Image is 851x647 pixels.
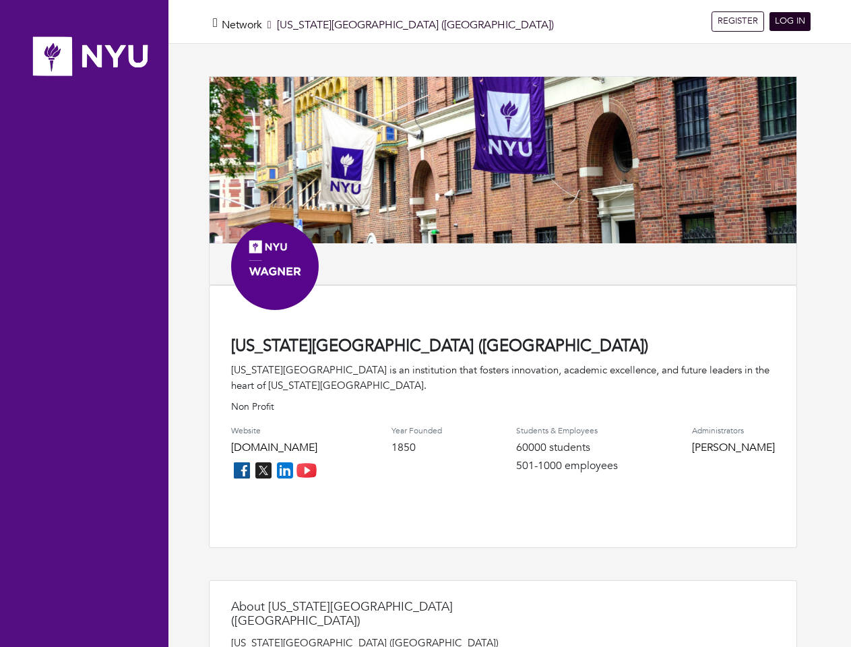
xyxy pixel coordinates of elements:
[210,77,796,244] img: NYUBanner.png
[769,12,811,31] a: LOG IN
[391,426,442,435] h4: Year Founded
[222,18,262,32] a: Network
[222,19,554,32] h5: [US_STATE][GEOGRAPHIC_DATA] ([GEOGRAPHIC_DATA])
[231,363,775,393] div: [US_STATE][GEOGRAPHIC_DATA] is an institution that fosters innovation, academic excellence, and f...
[391,441,442,454] h4: 1850
[274,460,296,481] img: linkedin_icon-84db3ca265f4ac0988026744a78baded5d6ee8239146f80404fb69c9eee6e8e7.png
[231,440,317,455] a: [DOMAIN_NAME]
[516,460,618,472] h4: 501-1000 employees
[516,441,618,454] h4: 60000 students
[296,460,317,481] img: youtube_icon-fc3c61c8c22f3cdcae68f2f17984f5f016928f0ca0694dd5da90beefb88aa45e.png
[231,460,253,481] img: facebook_icon-256f8dfc8812ddc1b8eade64b8eafd8a868ed32f90a8d2bb44f507e1979dbc24.png
[516,426,618,435] h4: Students & Employees
[231,600,501,629] h4: About [US_STATE][GEOGRAPHIC_DATA] ([GEOGRAPHIC_DATA])
[231,222,319,310] img: Social%20Media%20Avatar_Wagner.png
[692,426,775,435] h4: Administrators
[13,24,155,88] img: nyu_logo.png
[231,400,775,414] p: Non Profit
[253,460,274,481] img: twitter_icon-7d0bafdc4ccc1285aa2013833b377ca91d92330db209b8298ca96278571368c9.png
[231,426,317,435] h4: Website
[692,440,775,455] a: [PERSON_NAME]
[712,11,764,32] a: REGISTER
[231,337,775,357] h4: [US_STATE][GEOGRAPHIC_DATA] ([GEOGRAPHIC_DATA])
